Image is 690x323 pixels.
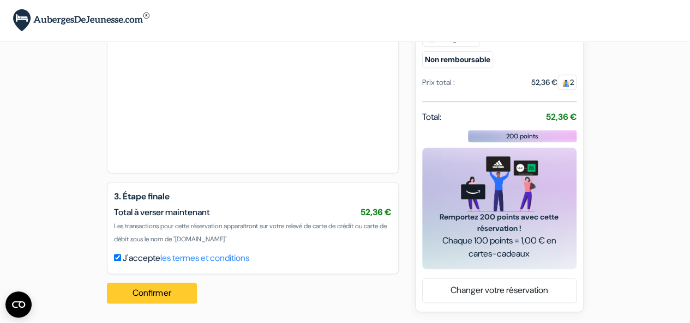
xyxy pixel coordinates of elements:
[361,206,392,218] span: 52,36 €
[435,234,563,260] span: Chaque 100 points = 1,00 € en cartes-cadeaux
[422,51,493,68] small: Non remboursable
[5,291,32,318] button: Ouvrir le widget CMP
[107,283,197,303] button: Confirmer
[13,9,149,32] img: AubergesDeJeunesse.com
[506,131,538,141] span: 200 points
[114,222,387,243] span: Les transactions pour cette réservation apparaîtront sur votre relevé de carte de crédit ou carte...
[422,77,455,88] div: Prix total :
[435,211,563,234] span: Remportez 200 points avec cette réservation !
[531,77,577,88] div: 52,36 €
[562,79,570,87] img: guest.svg
[422,111,441,124] span: Total:
[160,252,249,264] a: les termes et conditions
[546,111,577,123] strong: 52,36 €
[123,252,249,265] label: J'accepte
[557,75,577,90] span: 2
[461,156,538,211] img: gift_card_hero_new.png
[114,191,392,202] h5: 3. Étape finale
[114,206,210,218] span: Total à verser maintenant
[423,280,576,301] a: Changer votre réservation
